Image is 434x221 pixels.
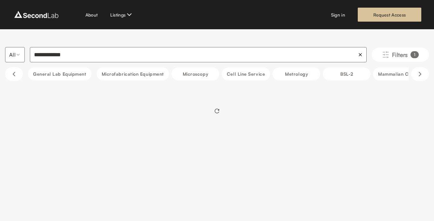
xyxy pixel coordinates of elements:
[331,11,345,18] a: Sign in
[372,48,429,62] button: Filters
[411,67,429,81] button: Scroll right
[222,67,270,80] button: Cell line service
[85,11,98,18] a: About
[373,67,421,80] button: Mammalian Cells
[97,67,169,80] button: Microfabrication Equipment
[358,8,421,22] a: Request Access
[273,67,320,80] button: Metrology
[5,67,23,81] button: Scroll left
[5,47,25,62] button: Select listing type
[28,67,92,80] button: General Lab equipment
[410,51,419,58] div: 1
[323,67,370,80] button: BSL-2
[13,10,60,20] img: logo
[172,67,219,80] button: Microscopy
[110,11,133,18] button: Listings
[392,50,408,59] span: Filters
